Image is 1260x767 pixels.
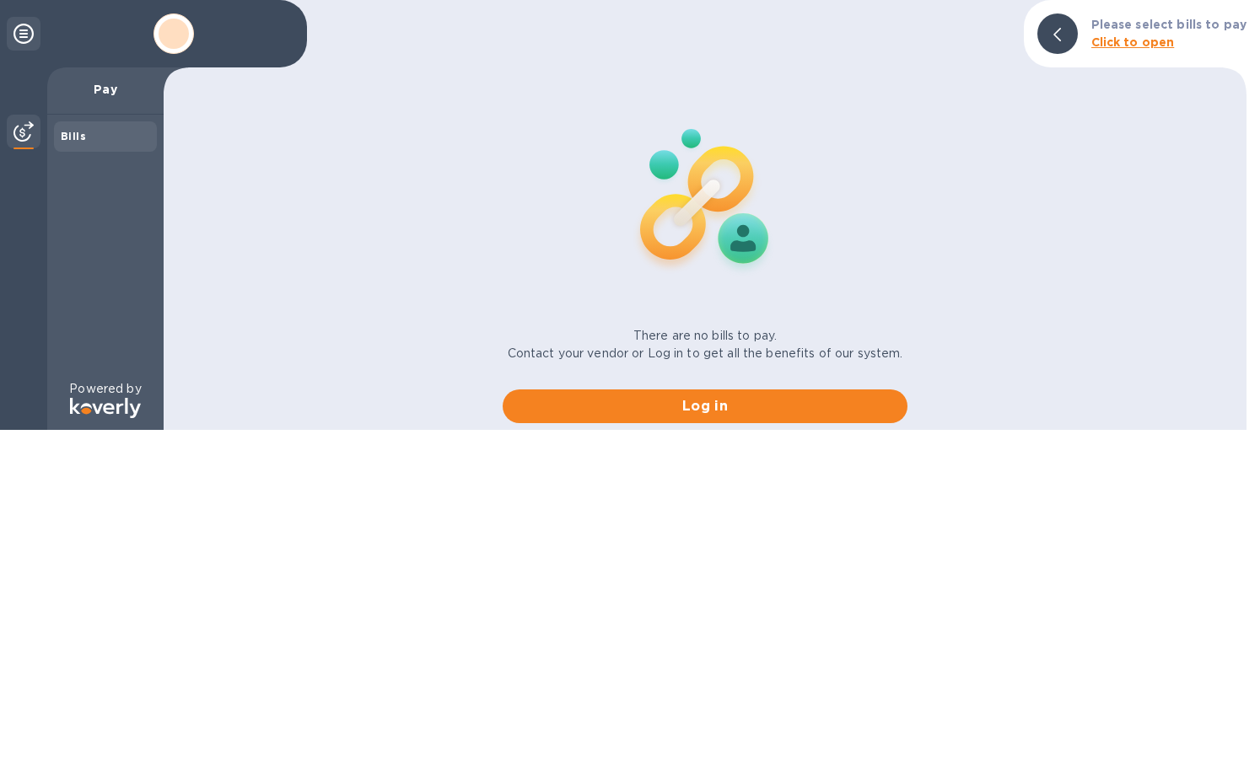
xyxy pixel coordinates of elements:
b: Bills [61,130,86,142]
img: Logo [70,398,141,418]
b: Please select bills to pay [1091,18,1247,31]
p: There are no bills to pay. Contact your vendor or Log in to get all the benefits of our system. [508,327,903,362]
span: Log in [516,396,894,416]
b: Click to open [1091,35,1175,49]
p: Powered by [69,380,141,398]
button: Log in [503,389,907,423]
p: Pay [61,81,150,98]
